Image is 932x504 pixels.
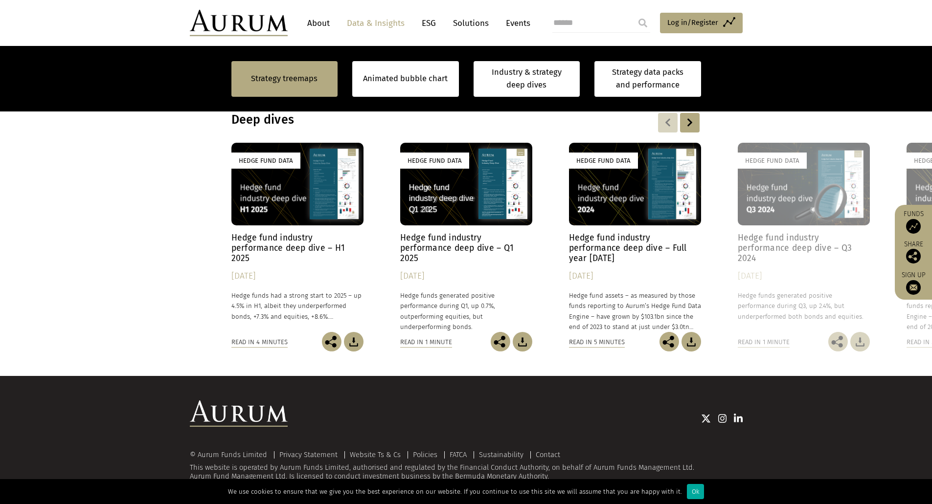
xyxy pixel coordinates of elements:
img: Download Article [682,332,701,351]
div: This website is operated by Aurum Funds Limited, authorised and regulated by the Financial Conduc... [190,451,743,481]
div: [DATE] [231,269,364,283]
img: Share this post [322,332,341,351]
p: Hedge funds generated positive performance during Q3, up 2.4%, but underperformed both bonds and ... [738,290,870,321]
a: Strategy data packs and performance [594,61,701,97]
p: Hedge funds had a strong start to 2025 – up 4.5% in H1, albeit they underperformed bonds, +7.3% a... [231,290,364,321]
a: Industry & strategy deep dives [474,61,580,97]
a: Privacy Statement [279,450,338,459]
img: Share this post [659,332,679,351]
div: Share [900,241,927,263]
img: Share this post [828,332,848,351]
a: Data & Insights [342,14,409,32]
p: Hedge fund assets – as measured by those funds reporting to Aurum’s Hedge Fund Data Engine – have... [569,290,701,332]
a: Contact [536,450,560,459]
a: Hedge Fund Data Hedge fund industry performance deep dive – Q1 2025 [DATE] Hedge funds generated ... [400,143,532,332]
div: Hedge Fund Data [400,153,469,169]
a: Log in/Register [660,13,743,33]
div: [DATE] [400,269,532,283]
h4: Hedge fund industry performance deep dive – H1 2025 [231,233,364,263]
a: ESG [417,14,441,32]
div: Read in 5 minutes [569,337,625,348]
div: Ok [687,484,704,499]
div: Read in 1 minute [400,337,452,348]
img: Access Funds [906,219,921,234]
img: Sign up to our newsletter [906,280,921,295]
img: Aurum [190,10,288,36]
div: [DATE] [738,269,870,283]
h4: Hedge fund industry performance deep dive – Q3 2024 [738,233,870,263]
a: Hedge Fund Data Hedge fund industry performance deep dive – H1 2025 [DATE] Hedge funds had a stro... [231,143,364,332]
span: Log in/Register [667,17,718,28]
img: Share this post [491,332,510,351]
a: Strategy treemaps [251,72,318,85]
img: Instagram icon [718,414,727,423]
a: Events [501,14,530,32]
img: Share this post [906,249,921,263]
div: Read in 4 minutes [231,337,288,348]
img: Download Article [344,332,364,351]
img: Linkedin icon [734,414,743,423]
img: Twitter icon [701,414,711,423]
a: Sustainability [479,450,523,459]
img: Download Article [513,332,532,351]
div: [DATE] [569,269,701,283]
a: Sign up [900,271,927,295]
div: Hedge Fund Data [738,153,807,169]
h4: Hedge fund industry performance deep dive – Q1 2025 [400,233,532,263]
input: Submit [633,13,653,33]
img: Download Article [850,332,870,351]
div: © Aurum Funds Limited [190,451,272,459]
a: Animated bubble chart [363,72,448,85]
a: FATCA [450,450,467,459]
a: Funds [900,210,927,234]
div: Hedge Fund Data [231,153,300,169]
h3: Deep dives [231,112,575,127]
a: Hedge Fund Data Hedge fund industry performance deep dive – Full year [DATE] [DATE] Hedge fund as... [569,143,701,332]
a: About [302,14,335,32]
a: Solutions [448,14,494,32]
p: Hedge funds generated positive performance during Q1, up 0.7%, outperforming equities, but underp... [400,290,532,332]
img: Aurum Logo [190,400,288,427]
a: Policies [413,450,437,459]
div: Read in 1 minute [738,337,790,348]
div: Hedge Fund Data [569,153,638,169]
h4: Hedge fund industry performance deep dive – Full year [DATE] [569,233,701,263]
a: Website Ts & Cs [350,450,401,459]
